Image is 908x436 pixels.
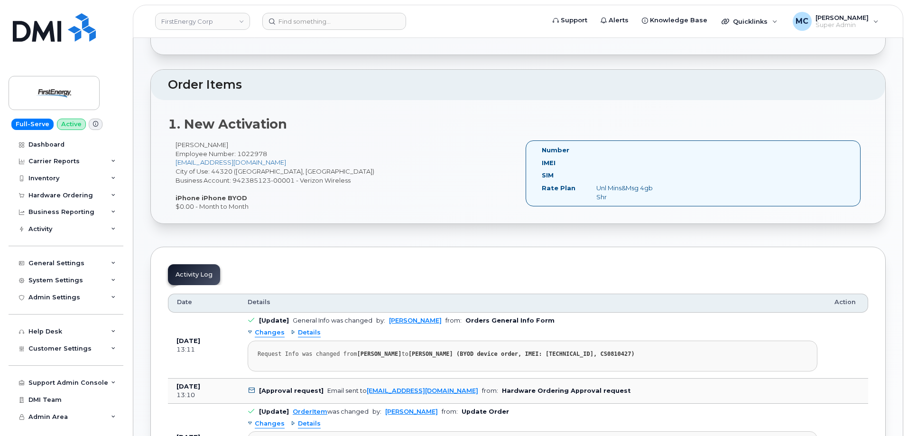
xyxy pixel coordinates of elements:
span: by: [372,408,381,415]
strong: 1. New Activation [168,116,287,132]
div: 13:10 [176,391,231,399]
div: 13:11 [176,345,231,354]
strong: [PERSON_NAME] [357,351,402,357]
span: Quicklinks [733,18,768,25]
a: Support [546,11,594,30]
b: Orders General Info Form [465,317,555,324]
label: SIM [542,171,554,180]
label: IMEI [542,158,556,167]
div: Marty Courter [786,12,885,31]
div: Email sent to [327,387,478,394]
b: [Update] [259,408,289,415]
a: OrderItem [293,408,327,415]
a: FirstEnergy Corp [155,13,250,30]
span: MC [796,16,808,27]
input: Find something... [262,13,406,30]
span: Date [177,298,192,306]
b: [Approval request] [259,387,324,394]
span: Knowledge Base [650,16,707,25]
strong: [PERSON_NAME] (BYOD device order, IMEI: [TECHNICAL_ID], CS0810427) [408,351,635,357]
div: [PERSON_NAME] City of Use: 44320 ([GEOGRAPHIC_DATA], [GEOGRAPHIC_DATA]) Business Account: 9423851... [168,140,518,211]
span: by: [376,317,385,324]
span: Employee Number: 1022978 [176,150,267,158]
a: [PERSON_NAME] [385,408,438,415]
span: [PERSON_NAME] [815,14,869,21]
span: from: [442,408,458,415]
a: [EMAIL_ADDRESS][DOMAIN_NAME] [367,387,478,394]
div: Unl Mins&Msg 4gb Shr [589,184,665,201]
th: Action [826,294,868,313]
a: [EMAIL_ADDRESS][DOMAIN_NAME] [176,158,286,166]
b: [DATE] [176,337,200,344]
strong: iPhone iPhone BYOD [176,194,247,202]
iframe: Messenger Launcher [867,395,901,429]
span: Changes [255,419,285,428]
span: from: [482,387,498,394]
b: [DATE] [176,383,200,390]
b: [Update] [259,317,289,324]
a: Knowledge Base [635,11,714,30]
label: Number [542,146,569,155]
b: Hardware Ordering Approval request [502,387,630,394]
span: Details [298,328,321,337]
a: Alerts [594,11,635,30]
span: from: [445,317,462,324]
a: [PERSON_NAME] [389,317,442,324]
h2: Order Items [168,78,868,92]
b: Update Order [462,408,509,415]
label: Rate Plan [542,184,575,193]
span: Details [248,298,270,306]
div: General Info was changed [293,317,372,324]
span: Details [298,419,321,428]
span: Alerts [609,16,629,25]
span: Changes [255,328,285,337]
span: Support [561,16,587,25]
div: Quicklinks [715,12,784,31]
div: was changed [293,408,369,415]
span: Super Admin [815,21,869,29]
div: Request Info was changed from to [258,351,807,358]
